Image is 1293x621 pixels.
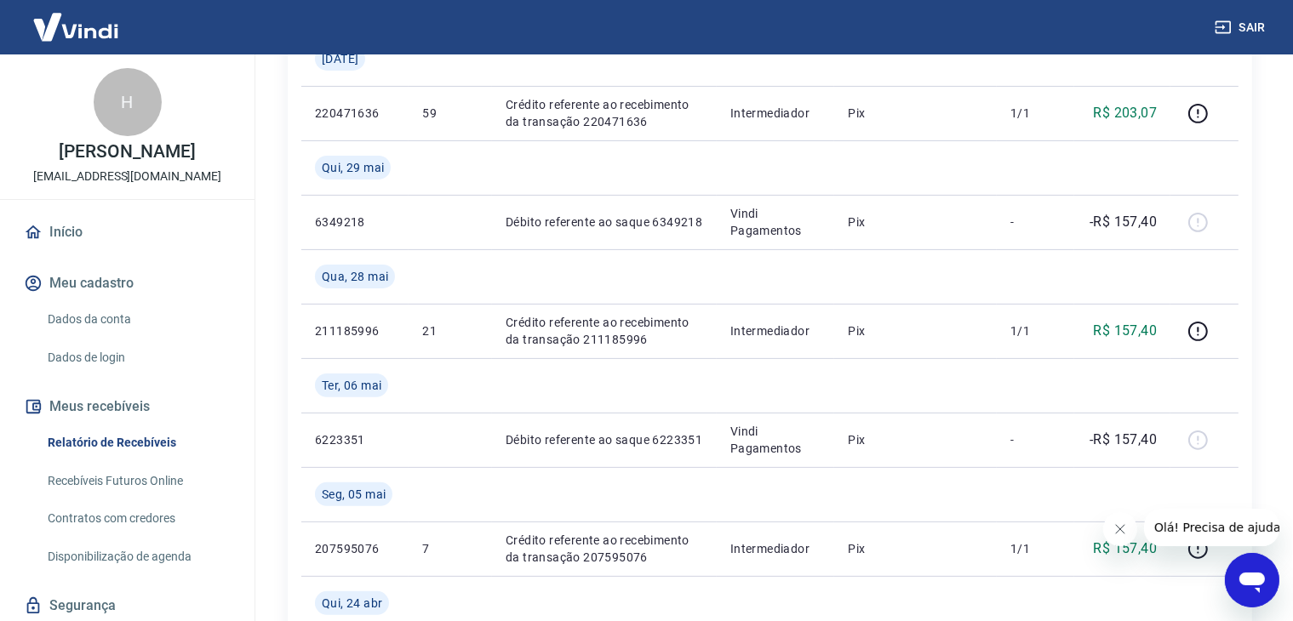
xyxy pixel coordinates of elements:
[20,214,234,251] a: Início
[506,96,703,130] p: Crédito referente ao recebimento da transação 220471636
[41,425,234,460] a: Relatório de Recebíveis
[1211,12,1273,43] button: Sair
[1094,103,1158,123] p: R$ 203,07
[322,159,384,176] span: Qui, 29 mai
[1094,538,1158,559] p: R$ 157,40
[730,423,821,457] p: Vindi Pagamentos
[1090,212,1157,232] p: -R$ 157,40
[41,340,234,375] a: Dados de login
[1010,214,1061,231] p: -
[1010,540,1061,557] p: 1/1
[506,314,703,348] p: Crédito referente ao recebimento da transação 211185996
[41,501,234,536] a: Contratos com credores
[1090,430,1157,450] p: -R$ 157,40
[20,265,234,302] button: Meu cadastro
[41,464,234,499] a: Recebíveis Futuros Online
[41,302,234,337] a: Dados da conta
[315,540,395,557] p: 207595076
[1225,553,1279,607] iframe: Botão para abrir a janela de mensagens
[730,540,821,557] p: Intermediador
[848,214,982,231] p: Pix
[322,595,382,612] span: Qui, 24 abr
[41,539,234,574] a: Disponibilização de agenda
[315,105,395,122] p: 220471636
[20,388,234,425] button: Meus recebíveis
[10,12,143,26] span: Olá! Precisa de ajuda?
[506,431,703,448] p: Débito referente ao saque 6223351
[422,322,478,339] p: 21
[94,68,162,136] div: H
[20,1,131,53] img: Vindi
[848,105,982,122] p: Pix
[1010,105,1061,122] p: 1/1
[322,377,381,394] span: Ter, 06 mai
[730,205,821,239] p: Vindi Pagamentos
[506,214,703,231] p: Débito referente ao saque 6349218
[322,50,358,67] span: [DATE]
[422,105,478,122] p: 59
[1103,512,1137,546] iframe: Fechar mensagem
[315,431,395,448] p: 6223351
[730,322,821,339] p: Intermediador
[848,431,982,448] p: Pix
[422,540,478,557] p: 7
[848,322,982,339] p: Pix
[506,532,703,566] p: Crédito referente ao recebimento da transação 207595076
[848,540,982,557] p: Pix
[59,143,195,161] p: [PERSON_NAME]
[1144,509,1279,546] iframe: Mensagem da empresa
[730,105,821,122] p: Intermediador
[322,486,386,503] span: Seg, 05 mai
[33,168,221,185] p: [EMAIL_ADDRESS][DOMAIN_NAME]
[315,214,395,231] p: 6349218
[1010,322,1061,339] p: 1/1
[1094,321,1158,341] p: R$ 157,40
[322,268,388,285] span: Qua, 28 mai
[1010,431,1061,448] p: -
[315,322,395,339] p: 211185996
